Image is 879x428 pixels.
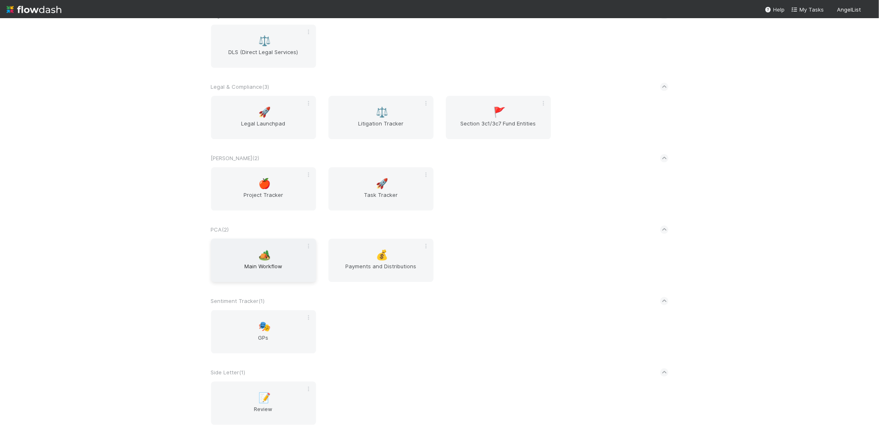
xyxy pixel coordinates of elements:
span: AngelList [837,6,861,13]
img: logo-inverted-e16ddd16eac7371096b0.svg [7,2,61,17]
span: 🚩 [493,107,506,118]
a: 📝Review [211,381,316,425]
span: [PERSON_NAME] ( 2 ) [211,155,260,161]
div: Help [765,5,785,14]
span: 🚀 [258,107,271,118]
span: Task Tracker [332,191,430,207]
span: Sentiment Tracker ( 1 ) [211,298,265,304]
span: Section 3c1/3c7 Fund Entities [449,119,548,136]
a: 🚩Section 3c1/3c7 Fund Entities [446,96,551,139]
span: ⚖️ [258,35,271,46]
span: 🎭 [258,321,271,332]
a: ⚖️Litigation Tracker [328,96,434,139]
span: Main Workflow [214,262,313,279]
span: Project Tracker [214,191,313,207]
span: Review [214,405,313,421]
a: 🚀Legal Launchpad [211,96,316,139]
a: ⚖️DLS (Direct Legal Services) [211,24,316,68]
span: 🚀 [376,178,388,189]
span: My Tasks [791,6,824,13]
span: DLS (Direct Legal Services) [214,48,313,64]
a: My Tasks [791,5,824,14]
a: 🏕️Main Workflow [211,239,316,282]
a: 🚀Task Tracker [328,167,434,210]
span: ⚖️ [376,107,388,118]
span: 📝 [258,393,271,403]
span: 💰 [376,250,388,260]
span: PCA ( 2 ) [211,226,229,233]
span: Side Letter ( 1 ) [211,369,246,376]
span: Legal Launchpad [214,119,313,136]
span: 🏕️ [258,250,271,260]
a: 💰Payments and Distributions [328,239,434,282]
span: Litigation Tracker [332,119,430,136]
a: 🍎Project Tracker [211,167,316,210]
span: Legal & Compliance ( 3 ) [211,83,270,90]
img: avatar_fd5a9df2-d0bf-4e0d-adc4-fc50545ebcc9.png [864,6,872,14]
a: 🎭GPs [211,310,316,353]
span: GPs [214,333,313,350]
span: Payments and Distributions [332,262,430,279]
span: 🍎 [258,178,271,189]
